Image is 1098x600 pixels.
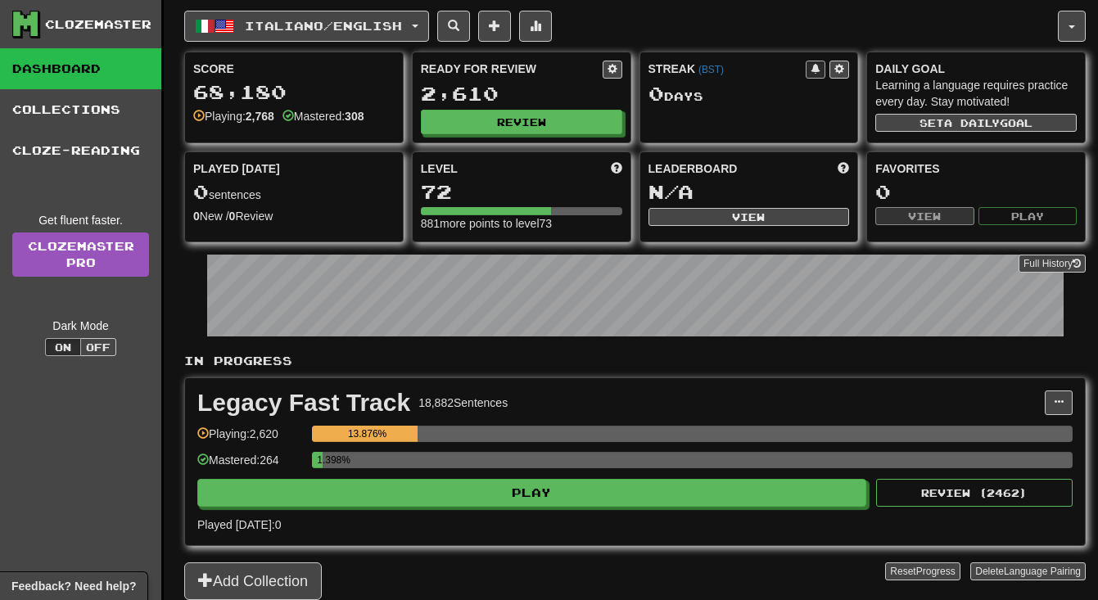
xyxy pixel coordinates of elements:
span: Leaderboard [648,160,738,177]
button: View [875,207,974,225]
div: Favorites [875,160,1077,177]
div: Get fluent faster. [12,212,149,228]
button: Seta dailygoal [875,114,1077,132]
div: Playing: 2,620 [197,426,304,453]
button: View [648,208,850,226]
span: Played [DATE]: 0 [197,518,281,531]
p: In Progress [184,353,1086,369]
button: More stats [519,11,552,42]
button: Off [80,338,116,356]
button: Review (2462) [876,479,1073,507]
span: This week in points, UTC [838,160,849,177]
div: Ready for Review [421,61,603,77]
button: Add sentence to collection [478,11,511,42]
span: Level [421,160,458,177]
div: Streak [648,61,807,77]
a: ClozemasterPro [12,232,149,277]
span: a daily [944,117,1000,129]
div: Learning a language requires practice every day. Stay motivated! [875,77,1077,110]
span: Italiano / English [245,19,402,33]
div: Daily Goal [875,61,1077,77]
div: 1.398% [317,452,323,468]
button: Play [978,207,1077,225]
strong: 0 [229,210,236,223]
span: Played [DATE] [193,160,280,177]
button: Full History [1019,255,1086,273]
div: 68,180 [193,82,395,102]
button: ResetProgress [885,562,960,580]
div: 13.876% [317,426,418,442]
div: Legacy Fast Track [197,390,410,415]
strong: 2,768 [246,110,274,123]
button: On [45,338,81,356]
div: Clozemaster [45,16,151,33]
button: Review [421,110,622,134]
div: Mastered: 264 [197,452,304,479]
button: Italiano/English [184,11,429,42]
button: Play [197,479,866,507]
span: Score more points to level up [611,160,622,177]
span: 0 [193,180,209,203]
span: 0 [648,82,664,105]
span: Progress [916,566,956,577]
button: DeleteLanguage Pairing [970,562,1086,580]
div: Mastered: [282,108,364,124]
strong: 0 [193,210,200,223]
span: Language Pairing [1004,566,1081,577]
div: New / Review [193,208,395,224]
div: Score [193,61,395,77]
div: Day s [648,83,850,105]
a: (BST) [698,64,724,75]
button: Search sentences [437,11,470,42]
div: 0 [875,182,1077,202]
span: N/A [648,180,694,203]
div: Playing: [193,108,274,124]
span: Open feedback widget [11,578,136,594]
div: Dark Mode [12,318,149,334]
div: 18,882 Sentences [418,395,508,411]
div: 2,610 [421,83,622,104]
strong: 308 [345,110,364,123]
div: sentences [193,182,395,203]
button: Add Collection [184,562,322,600]
div: 881 more points to level 73 [421,215,622,232]
div: 72 [421,182,622,202]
